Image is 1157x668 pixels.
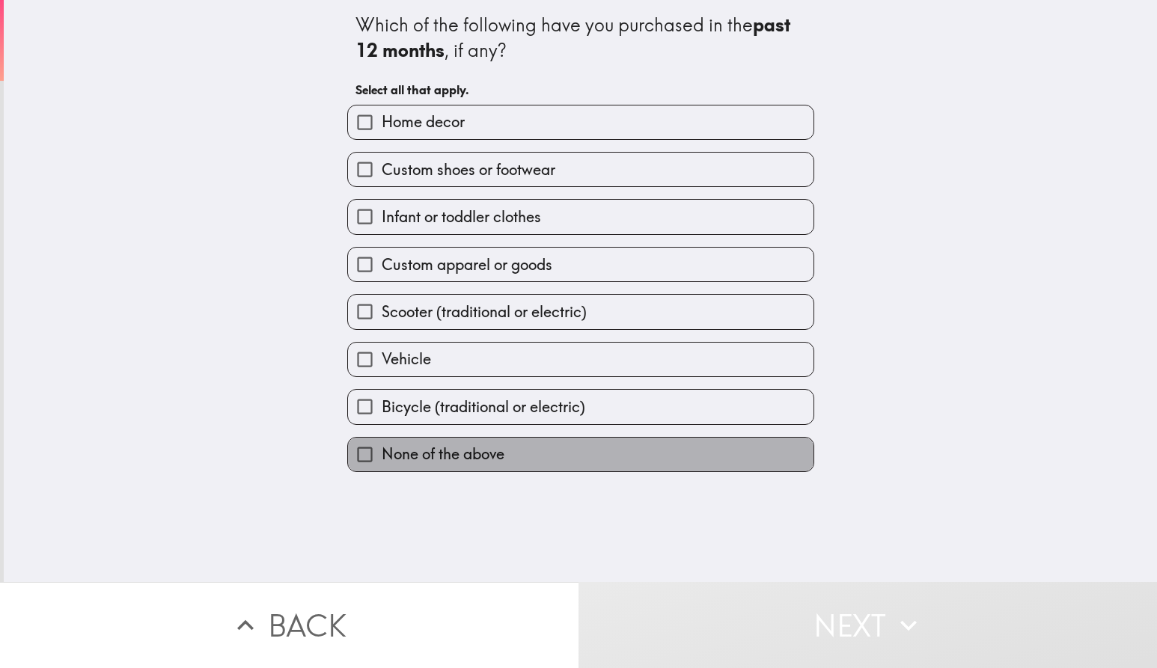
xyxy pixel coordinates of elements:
[348,200,813,233] button: Infant or toddler clothes
[382,111,465,132] span: Home decor
[348,390,813,423] button: Bicycle (traditional or electric)
[355,82,806,98] h6: Select all that apply.
[382,254,552,275] span: Custom apparel or goods
[382,159,555,180] span: Custom shoes or footwear
[348,295,813,328] button: Scooter (traditional or electric)
[348,248,813,281] button: Custom apparel or goods
[348,153,813,186] button: Custom shoes or footwear
[382,349,431,370] span: Vehicle
[578,582,1157,668] button: Next
[355,13,795,61] b: past 12 months
[348,105,813,139] button: Home decor
[382,444,504,465] span: None of the above
[348,343,813,376] button: Vehicle
[348,438,813,471] button: None of the above
[382,396,585,417] span: Bicycle (traditional or electric)
[382,206,541,227] span: Infant or toddler clothes
[355,13,806,63] div: Which of the following have you purchased in the , if any?
[382,301,587,322] span: Scooter (traditional or electric)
